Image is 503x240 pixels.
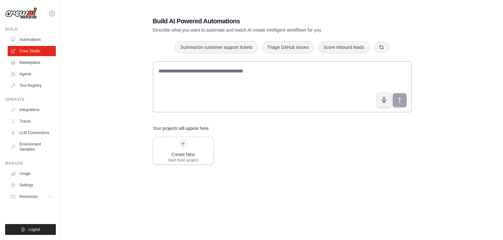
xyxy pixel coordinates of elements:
a: Environment Variables [8,139,56,154]
button: Score inbound leads [318,41,370,53]
a: Crew Studio [8,46,56,56]
p: Describe what you want to automate and watch AI create intelligent workflows for you [153,27,367,33]
div: Create New [168,151,198,158]
span: Logout [28,227,40,232]
span: Resources [19,194,38,199]
div: Manage [5,161,56,166]
a: Traces [8,116,56,126]
a: Usage [8,169,56,179]
h1: Build AI Powered Automations [153,17,367,26]
img: Logo [5,7,37,19]
a: Automations [8,34,56,45]
a: LLM Connections [8,128,56,138]
button: Triage GitHub issues [262,41,314,53]
button: Logout [5,224,56,235]
button: Summarize customer support tickets [175,41,258,53]
a: Integrations [8,105,56,115]
a: Agents [8,69,56,79]
button: Get new suggestions [374,42,389,53]
a: Marketplace [8,57,56,68]
button: Click to speak your automation idea [377,93,391,107]
div: Build [5,27,56,32]
button: Resources [8,191,56,202]
h3: Your projects will appear here [153,125,209,131]
div: Operate [5,97,56,102]
a: Tool Registry [8,80,56,91]
div: Start fresh project [168,158,198,163]
a: Settings [8,180,56,190]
